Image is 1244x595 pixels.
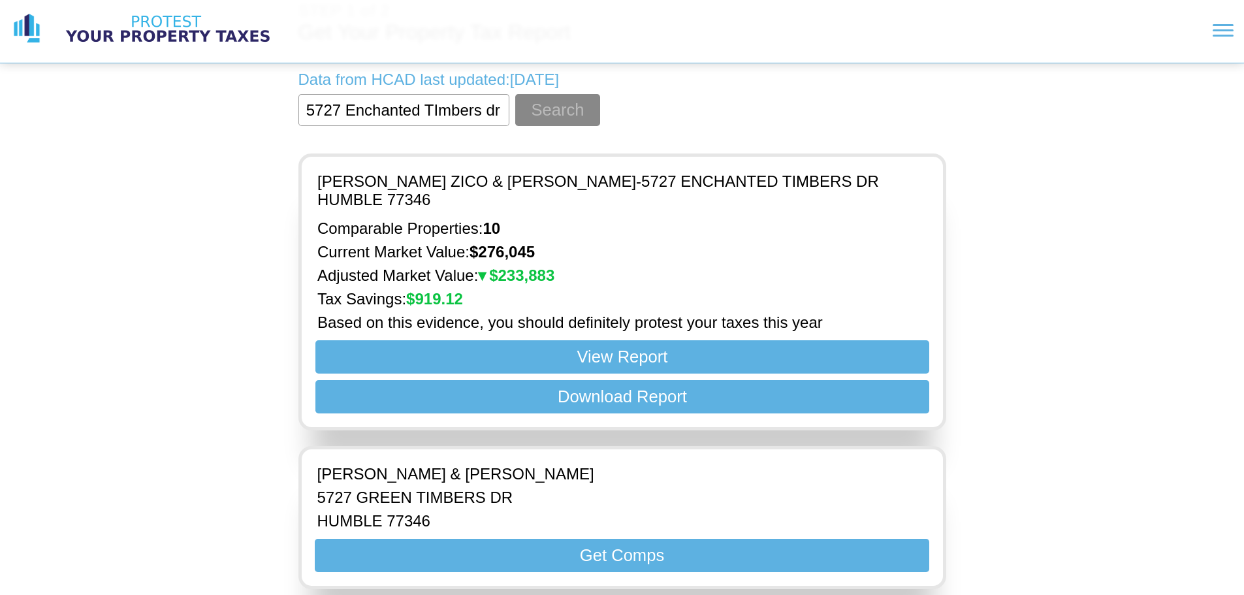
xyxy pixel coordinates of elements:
[317,489,594,507] p: 5727 GREEN TIMBERS DR
[315,539,929,572] button: Get Comps
[298,71,946,89] p: Data from HCAD last updated: [DATE]
[317,290,927,308] p: Tax Savings:
[54,12,282,45] img: logo text
[469,243,534,261] strong: $ 276,045
[406,290,463,308] strong: $ 919.12
[317,512,594,530] p: HUMBLE 77346
[317,172,927,209] p: [PERSON_NAME] ZICO & [PERSON_NAME] - 5727 ENCHANTED TIMBERS DR HUMBLE 77346
[515,94,599,126] button: Search
[317,243,927,261] p: Current Market Value:
[478,266,554,284] strong: $ 233,883
[315,380,929,413] button: Download Report
[317,219,927,238] p: Comparable Properties:
[10,12,282,45] a: logo logo text
[10,12,43,45] img: logo
[317,465,594,483] p: [PERSON_NAME] & [PERSON_NAME]
[317,314,927,332] p: Based on this evidence, you should definitely protest your taxes this year
[315,340,929,374] button: View Report
[317,266,927,285] p: Adjusted Market Value:
[298,94,509,126] input: Enter Property Address
[483,219,500,237] strong: 10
